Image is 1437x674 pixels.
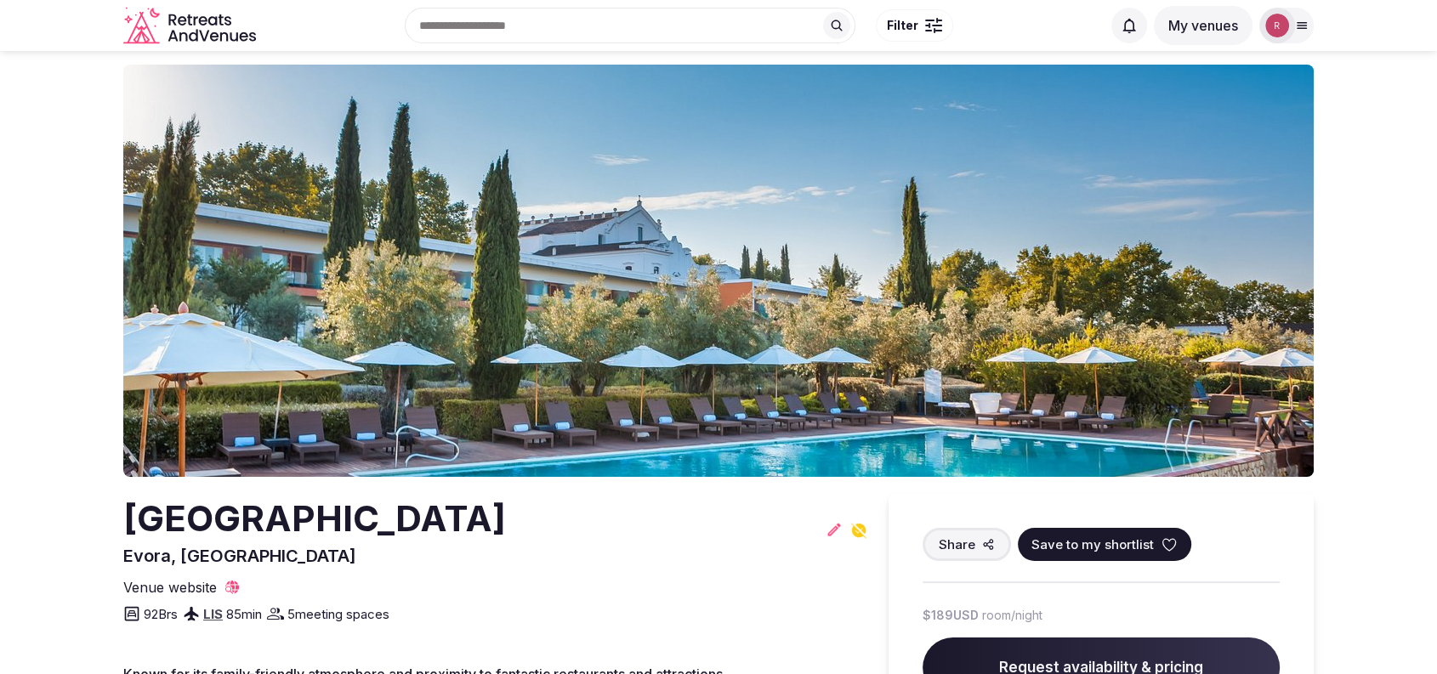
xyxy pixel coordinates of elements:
[1154,6,1252,45] button: My venues
[203,606,223,622] a: LIS
[123,65,1314,477] img: Venue cover photo
[939,535,975,553] span: Share
[923,607,979,624] span: $189 USD
[123,546,356,566] span: Evora, [GEOGRAPHIC_DATA]
[287,605,389,623] span: 5 meeting spaces
[1154,17,1252,34] a: My venues
[226,605,262,623] span: 85 min
[982,607,1042,624] span: room/night
[876,9,953,42] button: Filter
[123,578,217,597] span: Venue website
[123,7,259,45] a: Visit the homepage
[123,578,241,597] a: Venue website
[1031,535,1154,553] span: Save to my shortlist
[887,17,918,34] span: Filter
[1265,14,1289,37] img: robiejavier
[923,528,1011,561] button: Share
[123,7,259,45] svg: Retreats and Venues company logo
[123,494,506,544] h2: [GEOGRAPHIC_DATA]
[1018,528,1191,561] button: Save to my shortlist
[144,605,178,623] span: 92 Brs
